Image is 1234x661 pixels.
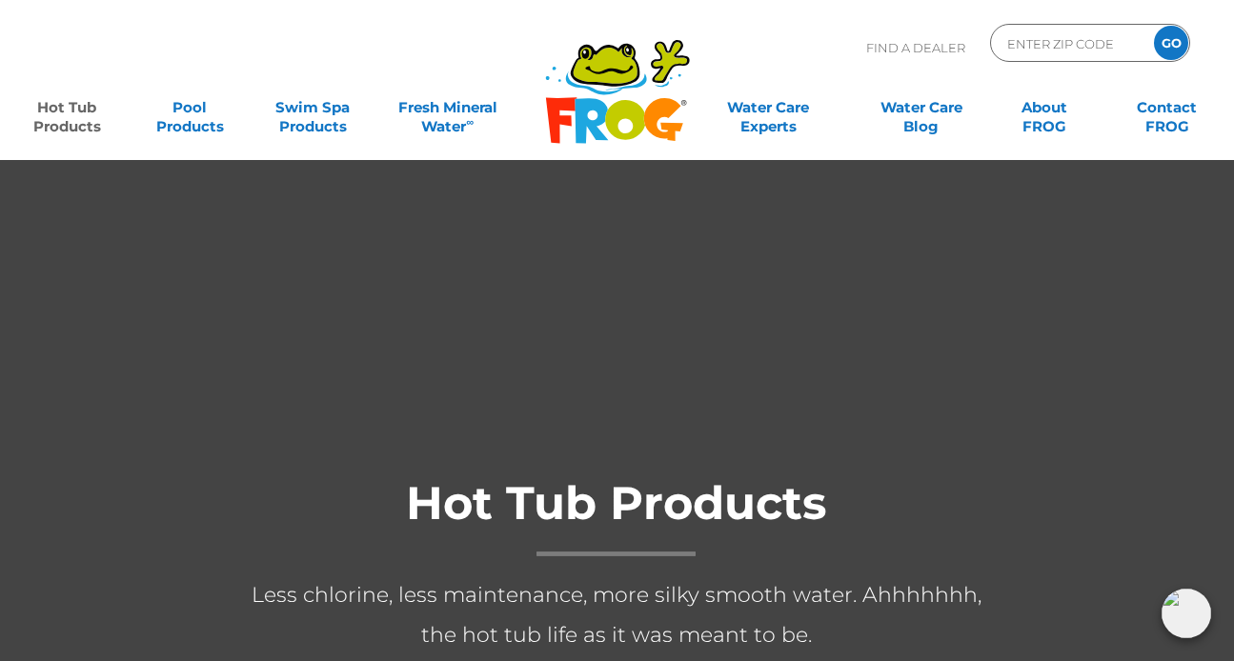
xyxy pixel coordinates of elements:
[19,89,114,127] a: Hot TubProducts
[1162,589,1211,638] img: openIcon
[466,115,474,129] sup: ∞
[996,89,1091,127] a: AboutFROG
[1005,30,1134,57] input: Zip Code Form
[142,89,237,127] a: PoolProducts
[1154,26,1188,60] input: GO
[866,24,965,71] p: Find A Dealer
[691,89,846,127] a: Water CareExperts
[1120,89,1215,127] a: ContactFROG
[235,478,998,556] h1: Hot Tub Products
[235,575,998,655] p: Less chlorine, less maintenance, more silky smooth water. Ahhhhhhh, the hot tub life as it was me...
[388,89,508,127] a: Fresh MineralWater∞
[265,89,360,127] a: Swim SpaProducts
[873,89,968,127] a: Water CareBlog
